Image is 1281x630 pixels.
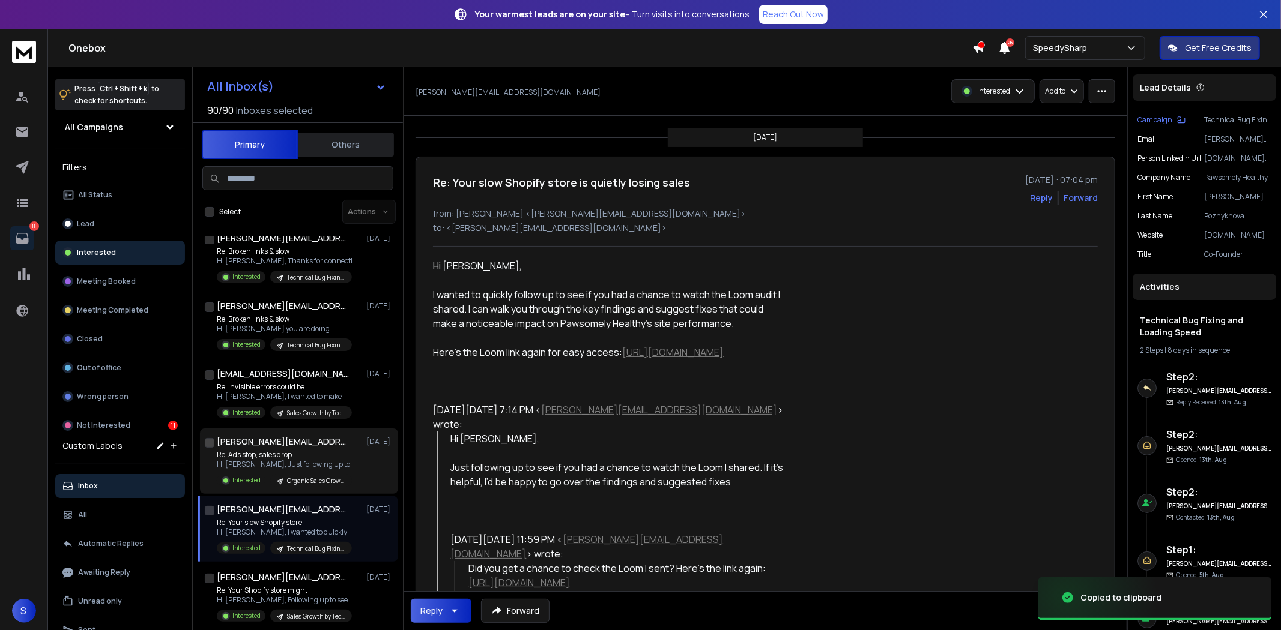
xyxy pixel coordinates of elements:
h6: [PERSON_NAME][EMAIL_ADDRESS][DOMAIN_NAME] [1166,444,1271,453]
a: [PERSON_NAME][EMAIL_ADDRESS][DOMAIN_NAME] [451,533,724,560]
span: 13th, Aug [1219,398,1246,406]
p: [DATE] [366,301,393,311]
button: Out of office [55,356,185,380]
p: from: [PERSON_NAME] <[PERSON_NAME][EMAIL_ADDRESS][DOMAIN_NAME]> [433,208,1098,220]
p: Meeting Completed [77,305,148,315]
div: Just following up to see if you had a chance to watch the Loom I shared. If it’s helpful, I’d be ... [451,446,784,489]
p: – Turn visits into conversations [475,8,750,20]
p: [DOMAIN_NAME] [1204,230,1271,240]
a: [URL][DOMAIN_NAME] [468,576,570,589]
p: Technical Bug Fixing and Loading Speed [287,341,345,350]
p: Not Interested [77,421,130,430]
p: [DATE] [366,437,393,446]
a: [URL][DOMAIN_NAME] [622,346,724,359]
p: Re: Your Shopify store might [217,586,352,595]
p: Technical Bug Fixing and Loading Speed [1204,115,1271,125]
p: Reply Received [1176,398,1246,407]
p: Sales Growth by Technical Fixing [287,612,345,621]
h6: Step 2 : [1166,370,1271,384]
p: [DOMAIN_NAME][URL][PERSON_NAME] [1204,154,1271,163]
span: 13th, Aug [1199,455,1227,464]
p: Add to [1045,86,1065,96]
p: [DATE] [754,133,778,142]
p: [DATE] [366,505,393,514]
button: Primary [202,130,298,159]
p: Organic Sales Growth [287,476,345,485]
p: Meeting Booked [77,277,136,286]
p: 11 [29,221,39,231]
p: Out of office [77,363,121,373]
p: Pawsomely Healthy [1204,173,1271,182]
button: All [55,503,185,527]
div: Forward [1064,192,1098,204]
p: Co-Founder [1204,250,1271,259]
h6: Step 2 : [1166,485,1271,499]
p: Poznykhova [1204,211,1271,221]
h1: [EMAIL_ADDRESS][DOMAIN_NAME] [217,368,349,380]
span: 26 [1006,38,1014,47]
p: First Name [1137,192,1173,202]
div: | [1140,346,1269,355]
button: Campaign [1137,115,1186,125]
span: Ctrl + Shift + k [98,82,149,95]
div: [DATE][DATE] 7:14 PM < > wrote: [433,403,784,431]
div: Reply [420,605,443,617]
p: Email [1137,134,1156,144]
div: Here’s the Loom link again for easy access: [433,331,784,359]
span: 8 days in sequence [1167,345,1230,355]
p: Reach Out Now [763,8,824,20]
p: All Status [78,190,112,200]
p: [DATE] : 07:04 pm [1025,174,1098,186]
p: [PERSON_NAME][EMAIL_ADDRESS][DOMAIN_NAME] [416,88,601,97]
p: Re: Your slow Shopify store [217,518,352,527]
h3: Custom Labels [62,440,123,452]
button: Inbox [55,474,185,498]
p: Closed [77,334,103,344]
p: Opened [1176,455,1227,464]
p: Last Name [1137,211,1172,221]
h1: [PERSON_NAME][EMAIL_ADDRESS][DOMAIN_NAME] [217,232,349,244]
button: Reply [411,599,471,623]
button: Automatic Replies [55,532,185,556]
p: Lead [77,219,94,229]
p: Get Free Credits [1185,42,1252,54]
p: SpeedySharp [1033,42,1092,54]
img: logo [12,41,36,63]
h1: All Inbox(s) [207,80,274,92]
p: Unread only [78,596,122,606]
div: Activities [1133,274,1276,300]
p: to: <[PERSON_NAME][EMAIL_ADDRESS][DOMAIN_NAME]> [433,222,1098,234]
h3: Filters [55,159,185,176]
p: [DATE] [366,233,393,243]
button: S [12,599,36,623]
p: Technical Bug Fixing and Loading Speed [287,273,345,282]
p: Campaign [1137,115,1172,125]
label: Select [219,207,241,217]
p: Interested [232,544,261,553]
div: Hi [PERSON_NAME], [433,259,784,273]
div: Hi [PERSON_NAME], [451,431,784,446]
button: Forward [481,599,550,623]
button: Get Free Credits [1160,36,1260,60]
button: Meeting Completed [55,298,185,322]
p: Inbox [78,481,98,491]
p: Re: Broken links & slow [217,314,352,324]
h6: Step 1 : [1166,542,1271,557]
h1: Onebox [68,41,972,55]
p: [DATE] [366,369,393,379]
h1: Re: Your slow Shopify store is quietly losing sales [433,174,690,191]
p: Interested [232,272,261,281]
button: Unread only [55,589,185,613]
p: Awaiting Reply [78,568,130,577]
p: Hi [PERSON_NAME], Just following up to [217,460,352,469]
a: 11 [10,226,34,250]
p: Press to check for shortcuts. [74,83,159,107]
p: All [78,510,87,520]
h6: [PERSON_NAME][EMAIL_ADDRESS][DOMAIN_NAME] [1166,559,1271,568]
button: Others [298,131,394,158]
p: [DATE] [366,572,393,582]
p: Person Linkedin Url [1137,154,1201,163]
p: Automatic Replies [78,539,144,548]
